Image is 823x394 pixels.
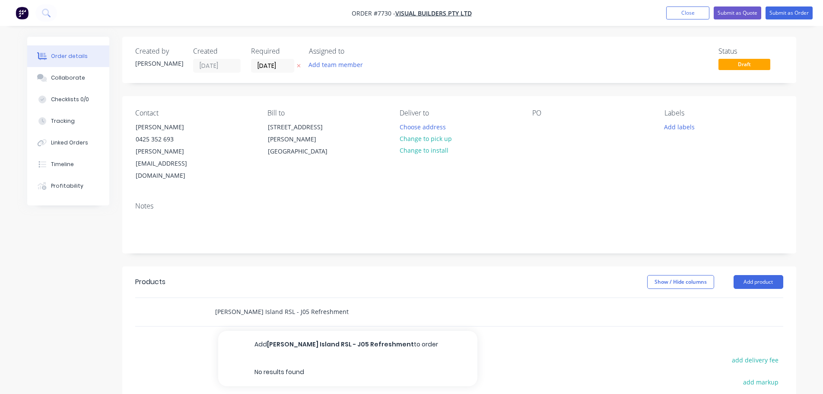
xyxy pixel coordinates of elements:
[660,121,699,132] button: Add labels
[718,47,783,55] div: Status
[135,47,183,55] div: Created by
[395,133,456,144] button: Change to pick up
[51,74,85,82] div: Collaborate
[718,59,770,70] span: Draft
[395,144,453,156] button: Change to install
[27,67,109,89] button: Collaborate
[734,275,783,289] button: Add product
[714,6,761,19] button: Submit as Quote
[136,121,207,133] div: [PERSON_NAME]
[395,9,472,17] a: Visual Builders Pty Ltd
[27,154,109,175] button: Timeline
[51,96,89,103] div: Checklists 0/0
[27,175,109,197] button: Profitability
[666,6,709,19] button: Close
[728,354,783,366] button: add delivery fee
[128,121,215,182] div: [PERSON_NAME]0425 352 693[PERSON_NAME][EMAIL_ADDRESS][DOMAIN_NAME]
[268,121,340,145] div: [STREET_ADDRESS][PERSON_NAME]
[395,121,450,132] button: Choose address
[27,132,109,154] button: Linked Orders
[27,45,109,67] button: Order details
[268,145,340,157] div: [GEOGRAPHIC_DATA]
[218,331,477,359] button: Add[PERSON_NAME] Island RSL - J05 Refreshmentto order
[304,59,367,70] button: Add team member
[51,182,83,190] div: Profitability
[309,47,395,55] div: Assigned to
[51,160,74,168] div: Timeline
[135,277,165,287] div: Products
[16,6,29,19] img: Factory
[261,121,347,158] div: [STREET_ADDRESS][PERSON_NAME][GEOGRAPHIC_DATA]
[309,59,368,70] button: Add team member
[400,109,518,117] div: Deliver to
[135,109,254,117] div: Contact
[135,202,783,210] div: Notes
[739,376,783,388] button: add markup
[51,52,88,60] div: Order details
[135,59,183,68] div: [PERSON_NAME]
[136,145,207,182] div: [PERSON_NAME][EMAIL_ADDRESS][DOMAIN_NAME]
[193,47,241,55] div: Created
[251,47,299,55] div: Required
[215,303,388,320] input: Start typing to add a product...
[647,275,714,289] button: Show / Hide columns
[136,133,207,145] div: 0425 352 693
[267,109,386,117] div: Bill to
[532,109,651,117] div: PO
[664,109,783,117] div: Labels
[766,6,813,19] button: Submit as Order
[51,139,88,147] div: Linked Orders
[352,9,395,17] span: Order #7730 -
[27,89,109,110] button: Checklists 0/0
[51,117,75,125] div: Tracking
[27,110,109,132] button: Tracking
